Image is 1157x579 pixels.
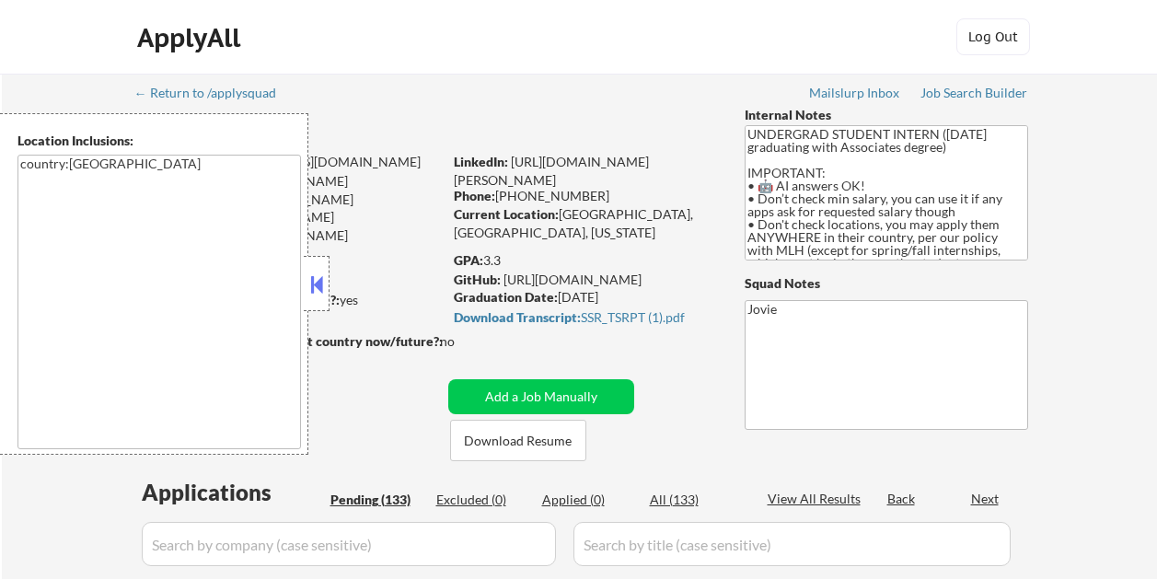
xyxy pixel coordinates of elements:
div: Back [887,490,917,508]
div: no [440,332,492,351]
strong: Current Location: [454,206,559,222]
div: [GEOGRAPHIC_DATA], [GEOGRAPHIC_DATA], [US_STATE] [454,205,714,241]
div: Next [971,490,1001,508]
strong: LinkedIn: [454,154,508,169]
a: Job Search Builder [920,86,1028,104]
input: Search by title (case sensitive) [573,522,1011,566]
div: 3.3 [454,251,717,270]
strong: Graduation Date: [454,289,558,305]
div: [PHONE_NUMBER] [454,187,714,205]
div: View All Results [768,490,866,508]
div: ← Return to /applysquad [134,87,294,99]
button: Download Resume [450,420,586,461]
div: Internal Notes [745,106,1028,124]
div: Pending (133) [330,491,422,509]
strong: Phone: [454,188,495,203]
div: Excluded (0) [436,491,528,509]
button: Log Out [956,18,1030,55]
div: Applied (0) [542,491,634,509]
button: Add a Job Manually [448,379,634,414]
strong: GPA: [454,252,483,268]
div: Squad Notes [745,274,1028,293]
div: All (133) [650,491,742,509]
div: Mailslurp Inbox [809,87,901,99]
div: Location Inclusions: [17,132,301,150]
div: Applications [142,481,324,504]
strong: Download Transcript: [454,309,581,325]
a: [URL][DOMAIN_NAME][PERSON_NAME] [454,154,649,188]
strong: GitHub: [454,272,501,287]
div: Job Search Builder [920,87,1028,99]
a: ← Return to /applysquad [134,86,294,104]
a: Mailslurp Inbox [809,86,901,104]
a: [URL][DOMAIN_NAME] [503,272,642,287]
div: [DATE] [454,288,714,307]
input: Search by company (case sensitive) [142,522,556,566]
div: ApplyAll [137,22,246,53]
a: Download Transcript:SSR_TSRPT (1).pdf [454,310,710,329]
div: SSR_TSRPT (1).pdf [454,311,710,324]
